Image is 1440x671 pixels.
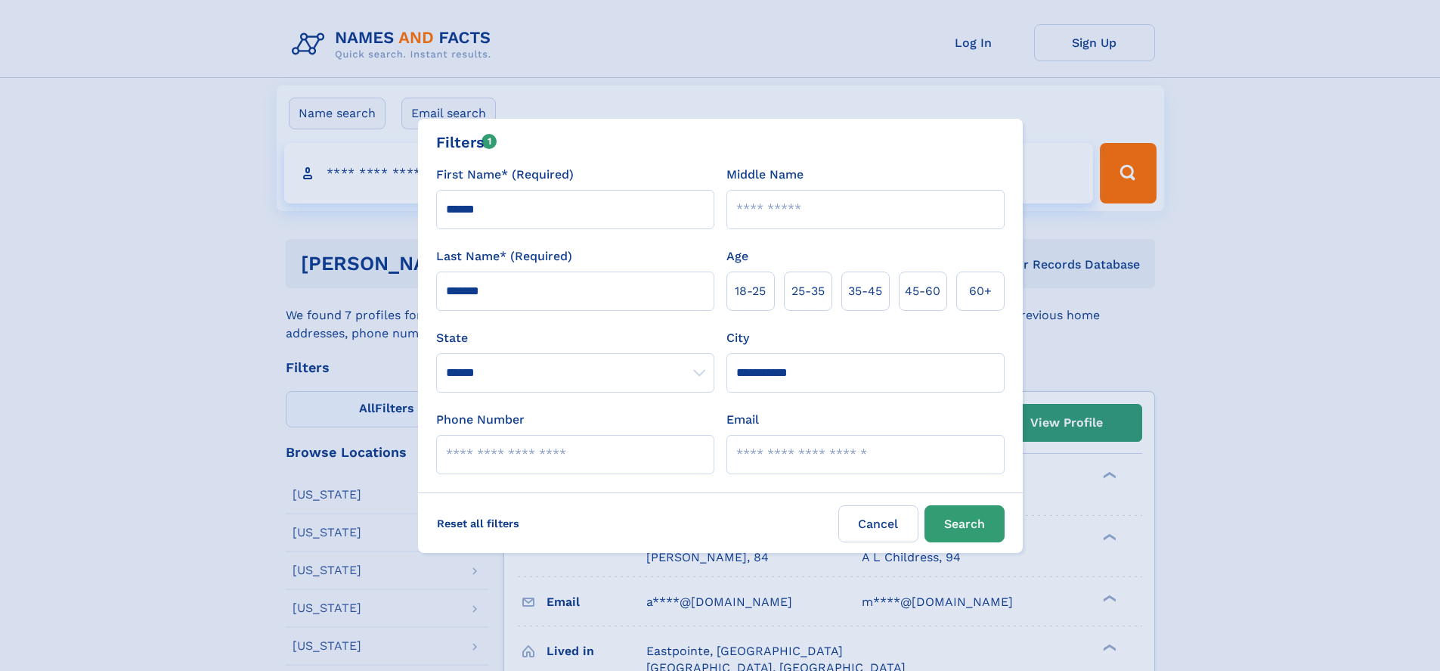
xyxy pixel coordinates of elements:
[969,282,992,300] span: 60+
[791,282,825,300] span: 25‑35
[848,282,882,300] span: 35‑45
[726,411,759,429] label: Email
[436,166,574,184] label: First Name* (Required)
[924,505,1005,542] button: Search
[436,247,572,266] label: Last Name* (Required)
[436,131,497,154] div: Filters
[427,505,529,542] label: Reset all filters
[436,411,525,429] label: Phone Number
[436,329,714,347] label: State
[905,282,940,300] span: 45‑60
[726,247,748,266] label: Age
[838,505,918,542] label: Cancel
[735,282,766,300] span: 18‑25
[726,166,804,184] label: Middle Name
[726,329,749,347] label: City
